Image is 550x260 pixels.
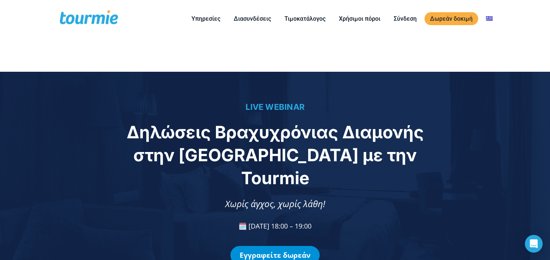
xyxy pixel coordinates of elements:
span: 🗓️ [DATE] 18:00 – 19:00 [239,222,311,230]
div: Open Intercom Messenger [525,235,543,253]
span: Τηλέφωνο [157,30,187,38]
span: Χωρίς άγχος, χωρίς λάθη! [225,197,325,210]
a: Τιμοκατάλογος [279,14,331,23]
a: Διασυνδέσεις [228,14,277,23]
span: Δηλώσεις Βραχυχρόνιας Διαμονής στην [GEOGRAPHIC_DATA] με την Tourmie [127,122,424,188]
a: Υπηρεσίες [186,14,226,23]
a: Χρήσιμοι πόροι [333,14,386,23]
a: Δωρεάν δοκιμή [424,12,478,25]
a: Σύνδεση [388,14,422,23]
span: LIVE WEBINAR [246,102,304,112]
